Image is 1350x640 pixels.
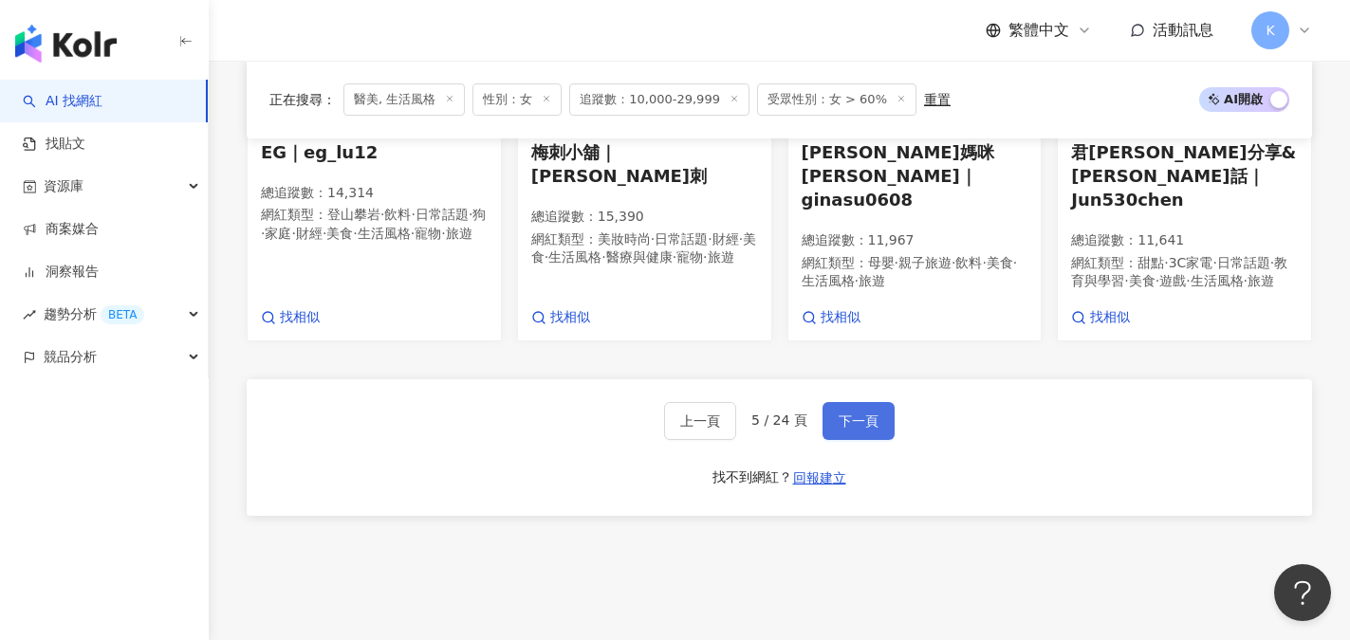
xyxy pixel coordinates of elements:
p: 網紅類型 ： [1071,254,1298,291]
span: 找相似 [550,308,590,327]
p: 網紅類型 ： [261,206,488,243]
a: 找貼文 [23,135,85,154]
span: 狗 [472,207,486,222]
span: 日常話題 [1217,255,1270,270]
span: 家庭 [265,226,291,241]
p: 總追蹤數 ： 11,967 [802,231,1028,250]
span: · [1156,273,1159,288]
span: · [895,255,898,270]
span: 醫美, 生活風格 [343,83,465,116]
span: 趨勢分析 [44,293,144,336]
span: 君[PERSON_NAME]分享&[PERSON_NAME]話｜Jun530chen [1071,142,1296,210]
a: 找相似 [531,308,590,327]
div: 找不到網紅？ [712,468,792,487]
span: · [1212,255,1216,270]
span: 找相似 [1090,308,1130,327]
span: · [601,249,605,265]
span: · [353,226,357,241]
span: 遊戲 [1159,273,1186,288]
span: 旅遊 [859,273,885,288]
span: · [855,273,859,288]
span: 生活風格 [1191,273,1244,288]
span: · [469,207,472,222]
span: 3C家電 [1169,255,1213,270]
span: 梅刺小舖｜[PERSON_NAME]刺 [531,142,707,186]
span: · [441,226,445,241]
span: 繁體中文 [1008,20,1069,41]
span: 生活風格 [802,273,855,288]
span: · [952,255,955,270]
span: 旅遊 [446,226,472,241]
a: 商案媒合 [23,220,99,239]
span: · [673,249,676,265]
span: · [1270,255,1274,270]
span: 下一頁 [839,413,878,429]
span: 飲料 [384,207,411,222]
span: 性別：女 [472,83,562,116]
span: 飲料 [955,255,982,270]
a: searchAI 找網紅 [23,92,102,111]
span: · [291,226,295,241]
span: 寵物 [415,226,441,241]
span: 美妝時尚 [598,231,651,247]
span: · [545,249,548,265]
p: 總追蹤數 ： 15,390 [531,208,758,227]
span: · [411,207,415,222]
span: 日常話題 [416,207,469,222]
span: 親子旅遊 [898,255,952,270]
button: 下一頁 [823,402,895,440]
span: 找相似 [280,308,320,327]
span: · [1186,273,1190,288]
span: 財經 [296,226,323,241]
span: 正在搜尋 ： [269,92,336,107]
span: 旅遊 [708,249,734,265]
span: · [708,231,712,247]
p: 網紅類型 ： [531,230,758,267]
span: 生活風格 [548,249,601,265]
span: 登山攀岩 [327,207,380,222]
span: · [739,231,743,247]
span: · [1124,273,1128,288]
iframe: Help Scout Beacon - Open [1274,564,1331,621]
span: · [323,226,326,241]
span: 美食 [326,226,353,241]
span: 醫療與健康 [606,249,673,265]
span: K [1266,20,1274,41]
button: 回報建立 [792,463,847,493]
span: · [380,207,384,222]
span: [PERSON_NAME]媽咪[PERSON_NAME]｜ginasu0608 [802,142,994,210]
span: · [1244,273,1248,288]
span: · [411,226,415,241]
div: 重置 [924,92,951,107]
a: 找相似 [802,308,860,327]
span: · [1164,255,1168,270]
span: 寵物 [676,249,703,265]
a: 找相似 [261,308,320,327]
span: rise [23,308,36,321]
span: 上一頁 [680,413,720,429]
span: · [982,255,986,270]
span: 甜點 [1137,255,1164,270]
a: 找相似 [1071,308,1130,327]
p: 總追蹤數 ： 11,641 [1071,231,1298,250]
span: 旅遊 [1248,273,1274,288]
img: logo [15,25,117,63]
span: 活動訊息 [1153,21,1213,39]
span: 競品分析 [44,336,97,378]
span: 日常話題 [655,231,708,247]
span: · [1013,255,1017,270]
span: 生活風格 [358,226,411,241]
a: 洞察報告 [23,263,99,282]
span: 回報建立 [793,470,846,485]
span: EG｜eg_lu12 [261,142,378,162]
span: 受眾性別：女 > 60% [757,83,916,116]
span: 美食 [987,255,1013,270]
span: 找相似 [821,308,860,327]
span: 財經 [712,231,739,247]
span: · [651,231,655,247]
p: 總追蹤數 ： 14,314 [261,184,488,203]
span: 資源庫 [44,165,83,208]
p: 網紅類型 ： [802,254,1028,291]
div: BETA [101,305,144,324]
span: 美食 [1129,273,1156,288]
